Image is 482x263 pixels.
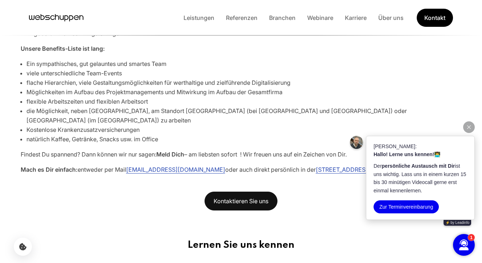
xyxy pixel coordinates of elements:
[21,150,462,159] p: Findest Du spannend? Dann können wir nur sagen: – am liebsten sofort ! Wir freuen uns auf ein Zei...
[205,192,277,210] a: Kontaktieren Sie uns
[26,97,462,106] li: flexible Arbeitszeiten und flexiblen Arbeitsort
[26,106,462,125] li: die Möglichkeit, neben [GEOGRAPHIC_DATA], am Standort [GEOGRAPHIC_DATA] (bei [GEOGRAPHIC_DATA] un...
[14,238,32,256] button: Cookie-Einstellungen öffnen
[339,14,372,21] a: Karriere
[21,165,462,174] p: entweder per Mail oder auch direkt persönlich in der im [GEOGRAPHIC_DATA]!
[220,14,263,21] a: Referenzen
[12,239,470,251] h3: Lernen Sie uns kennen
[29,12,83,23] a: Hauptseite besuchen
[127,121,130,126] span: 1
[31,48,124,80] p: Der ist uns wichtig. Lass uns in einem kurzen 15 bis 30 minütigen Videocall gerne erst einmal ken...
[26,68,462,78] li: viele unterschiedliche Team-Events
[26,59,462,68] li: Ein sympathisches, gut gelauntes und smartes Team
[21,45,105,52] strong: Unsere Benefits-Liste ist lang:
[31,86,96,99] button: Zur Terminvereinbarung
[31,28,124,36] p: [PERSON_NAME]:
[26,134,462,144] li: natürlich Kaffee, Getränke, Snacks usw. im Office
[39,49,112,55] strong: persönliche Austausch mit Dir
[301,14,339,21] a: Webinare
[26,87,462,97] li: Möglichkeiten im Aufbau des Projektmanagements und Mitwirkung im Aufbau der Gesamtfirma
[26,125,462,134] li: Kostenlose Krankenzusatzversicherungen
[263,14,301,21] a: Branchen
[156,151,184,158] strong: Meld Dich
[417,9,453,27] a: Get Started
[31,36,124,44] p: 👨‍💻
[126,166,225,173] a: [EMAIL_ADDRESS][DOMAIN_NAME]
[31,37,91,43] strong: Hallo! Lerne uns kennen!
[21,166,78,173] strong: Mach es Dir einfach:
[178,14,220,21] a: Leistungen
[101,106,129,112] a: ⚡️ by Leadinfo
[372,14,409,21] a: Über uns
[26,78,462,87] li: flache Hierarchien, viele Gestaltungsmöglichkeiten für werthaltige und zielführende Digitalisierung
[316,166,371,173] a: [STREET_ADDRESS]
